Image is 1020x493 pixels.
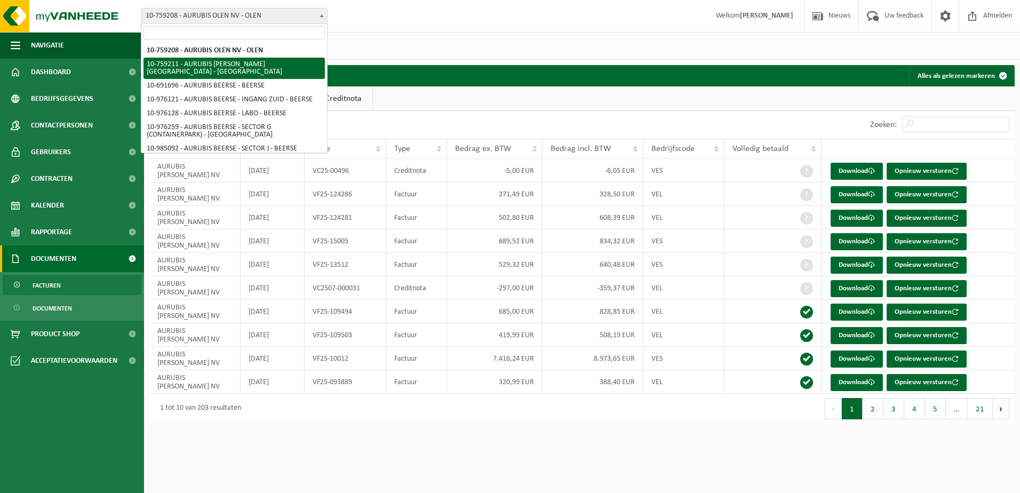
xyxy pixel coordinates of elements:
button: Opnieuw versturen [887,233,967,250]
td: Factuur [386,253,447,276]
td: 7.416,24 EUR [447,347,543,370]
td: AURUBIS [PERSON_NAME] NV [149,347,241,370]
td: VF25-15005 [305,229,386,253]
a: Download [831,210,883,227]
td: 608,39 EUR [543,206,643,229]
td: 828,85 EUR [543,300,643,323]
div: 1 tot 10 van 203 resultaten [155,399,241,418]
span: Gebruikers [31,139,71,165]
a: Download [831,304,883,321]
td: [DATE] [241,276,305,300]
td: VF25-10012 [305,347,386,370]
td: Factuur [386,347,447,370]
a: Download [831,374,883,391]
button: Opnieuw versturen [887,210,967,227]
td: 271,49 EUR [447,182,543,206]
a: Download [831,257,883,274]
td: AURUBIS [PERSON_NAME] NV [149,159,241,182]
span: Facturen [33,275,61,296]
td: 502,80 EUR [447,206,543,229]
td: -297,00 EUR [447,276,543,300]
span: Dashboard [31,59,71,85]
td: Factuur [386,182,447,206]
button: Next [993,398,1009,419]
td: VES [643,159,724,182]
li: 10-985092 - AURUBIS BEERSE - SECTOR J - BEERSE [144,142,325,156]
td: [DATE] [241,206,305,229]
td: VF25-124286 [305,182,386,206]
span: Bedrijfsgegevens [31,85,93,112]
button: Opnieuw versturen [887,374,967,391]
td: 685,00 EUR [447,300,543,323]
span: Bedrag incl. BTW [551,145,611,153]
td: 388,40 EUR [543,370,643,394]
td: -6,05 EUR [543,159,643,182]
td: AURUBIS [PERSON_NAME] NV [149,182,241,206]
a: Download [831,280,883,297]
button: Opnieuw versturen [887,280,967,297]
span: Documenten [33,298,72,319]
button: Opnieuw versturen [887,257,967,274]
td: VEL [643,300,724,323]
td: VC25-00496 [305,159,386,182]
td: [DATE] [241,300,305,323]
td: 689,52 EUR [447,229,543,253]
a: Download [831,186,883,203]
li: 10-976259 - AURUBIS BEERSE - SECTOR G (CONTAINERPARK) - [GEOGRAPHIC_DATA] [144,121,325,142]
span: Navigatie [31,32,64,59]
td: AURUBIS [PERSON_NAME] NV [149,276,241,300]
td: Creditnota [386,276,447,300]
td: Factuur [386,370,447,394]
span: Type [394,145,410,153]
span: … [946,398,968,419]
td: 640,48 EUR [543,253,643,276]
td: VF25-13512 [305,253,386,276]
button: Opnieuw versturen [887,304,967,321]
td: 834,32 EUR [543,229,643,253]
button: Opnieuw versturen [887,186,967,203]
td: 328,50 EUR [543,182,643,206]
td: [DATE] [241,253,305,276]
span: Product Shop [31,321,79,347]
td: 8.973,65 EUR [543,347,643,370]
label: Zoeken: [870,121,897,129]
a: Facturen [3,275,141,295]
button: 21 [968,398,993,419]
td: 419,99 EUR [447,323,543,347]
td: VES [643,229,724,253]
td: VF25-109494 [305,300,386,323]
a: Download [831,327,883,344]
span: Documenten [31,245,76,272]
button: Opnieuw versturen [887,351,967,368]
span: Bedrijfscode [651,145,695,153]
button: 1 [842,398,863,419]
button: Opnieuw versturen [887,163,967,180]
span: Acceptatievoorwaarden [31,347,117,374]
td: VEL [643,206,724,229]
button: 4 [904,398,925,419]
li: 10-759211 - AURUBIS [PERSON_NAME] [GEOGRAPHIC_DATA] - [GEOGRAPHIC_DATA] [144,58,325,79]
td: 508,19 EUR [543,323,643,347]
td: Creditnota [386,159,447,182]
td: VEL [643,276,724,300]
td: VEL [643,323,724,347]
td: VES [643,347,724,370]
td: Factuur [386,206,447,229]
td: VC2507-000031 [305,276,386,300]
span: Contactpersonen [31,112,93,139]
td: [DATE] [241,323,305,347]
span: Volledig betaald [732,145,788,153]
a: Download [831,163,883,180]
td: [DATE] [241,347,305,370]
button: 3 [883,398,904,419]
td: VF25-093889 [305,370,386,394]
td: AURUBIS [PERSON_NAME] NV [149,253,241,276]
td: 529,32 EUR [447,253,543,276]
li: 10-759208 - AURUBIS OLEN NV - OLEN [144,44,325,58]
td: [DATE] [241,229,305,253]
td: VEL [643,182,724,206]
span: Rapportage [31,219,72,245]
td: VES [643,253,724,276]
a: Creditnota [314,86,372,111]
td: -359,37 EUR [543,276,643,300]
